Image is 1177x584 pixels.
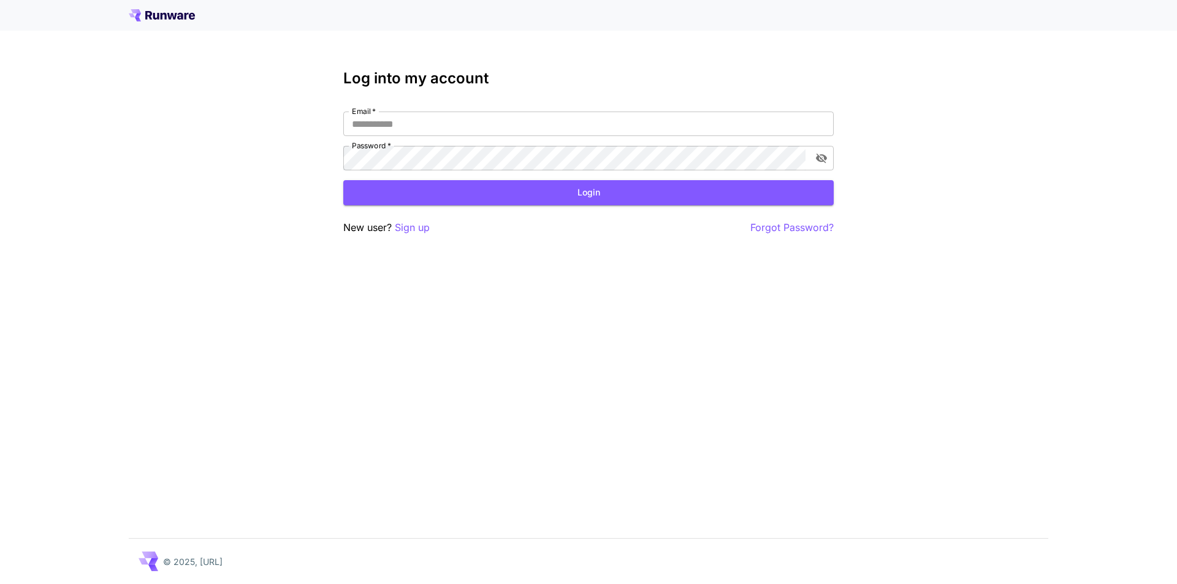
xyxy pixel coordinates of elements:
[343,70,834,87] h3: Log into my account
[810,147,832,169] button: toggle password visibility
[343,220,430,235] p: New user?
[343,180,834,205] button: Login
[352,106,376,116] label: Email
[750,220,834,235] button: Forgot Password?
[352,140,391,151] label: Password
[395,220,430,235] button: Sign up
[163,555,223,568] p: © 2025, [URL]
